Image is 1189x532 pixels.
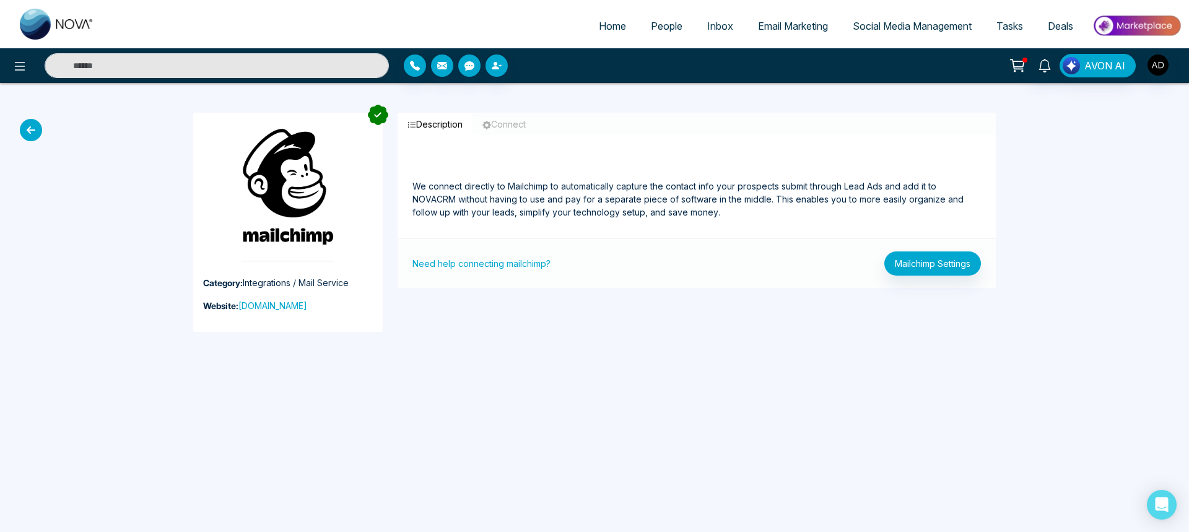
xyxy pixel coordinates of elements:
[1035,14,1086,38] a: Deals
[1092,12,1182,40] img: Market-place.gif
[238,300,307,311] a: [DOMAIN_NAME]
[996,20,1023,32] span: Tasks
[984,14,1035,38] a: Tasks
[473,113,536,136] button: Connect
[586,14,638,38] a: Home
[193,276,383,289] p: Integrations / Mail Service
[746,14,840,38] a: Email Marketing
[242,128,334,261] img: mailchimp
[412,257,551,270] a: Need help connecting mailchimp?
[707,20,733,32] span: Inbox
[840,14,984,38] a: Social Media Management
[1147,490,1177,520] div: Open Intercom Messenger
[1060,54,1136,77] button: AVON AI
[20,9,94,40] img: Nova CRM Logo
[758,20,828,32] span: Email Marketing
[203,300,238,311] strong: Website:
[412,150,981,219] p: We connect directly to Mailchimp to automatically capture the contact info your prospects submit ...
[203,277,243,288] strong: Category:
[1048,20,1073,32] span: Deals
[1148,55,1169,76] img: User Avatar
[638,14,695,38] a: People
[1063,57,1080,74] img: Lead Flow
[853,20,972,32] span: Social Media Management
[651,20,682,32] span: People
[599,20,626,32] span: Home
[695,14,746,38] a: Inbox
[884,251,981,276] button: Mailchimp Settings
[1084,58,1125,73] span: AVON AI
[398,113,473,136] button: Description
